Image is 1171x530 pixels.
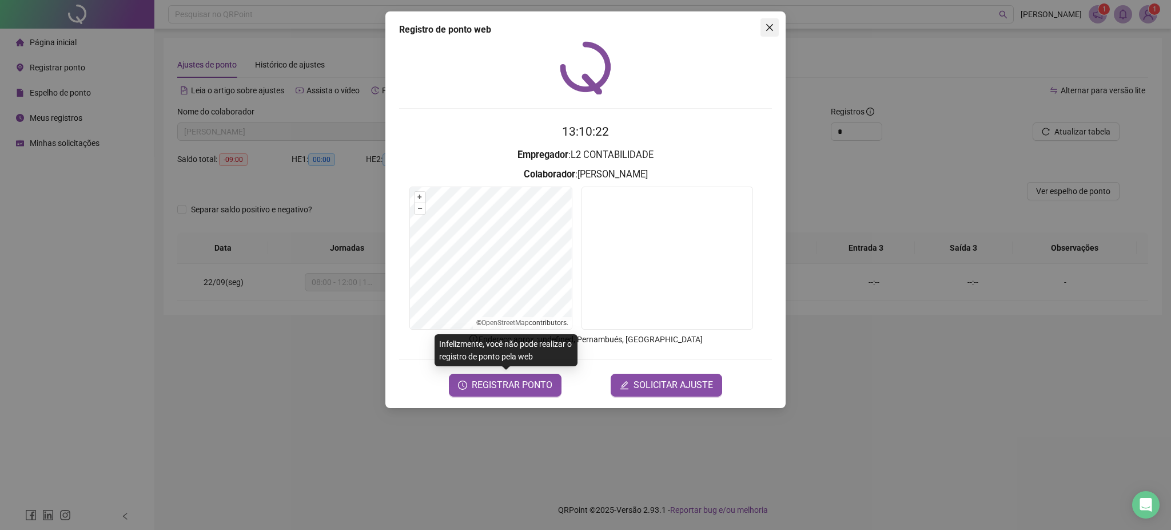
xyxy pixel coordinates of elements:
[1132,491,1160,519] div: Open Intercom Messenger
[620,381,629,390] span: edit
[472,378,552,392] span: REGISTRAR PONTO
[524,169,575,180] strong: Colaborador
[611,374,722,397] button: editSOLICITAR AJUSTE
[435,334,577,366] div: Infelizmente, você não pode realizar o registro de ponto pela web
[760,18,779,37] button: Close
[399,333,772,346] p: Endereço aprox. : undefined, Pernambués, [GEOGRAPHIC_DATA]
[517,149,568,160] strong: Empregador
[476,319,568,327] li: © contributors.
[562,125,609,139] time: 13:10:22
[399,167,772,182] h3: : [PERSON_NAME]
[399,148,772,163] h3: : L2 CONTABILIDADE
[415,192,425,203] button: +
[449,374,561,397] button: REGISTRAR PONTO
[399,23,772,37] div: Registro de ponto web
[634,378,713,392] span: SOLICITAR AJUSTE
[765,23,774,32] span: close
[415,203,425,214] button: –
[458,381,467,390] span: clock-circle
[560,41,611,94] img: QRPoint
[481,319,529,327] a: OpenStreetMap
